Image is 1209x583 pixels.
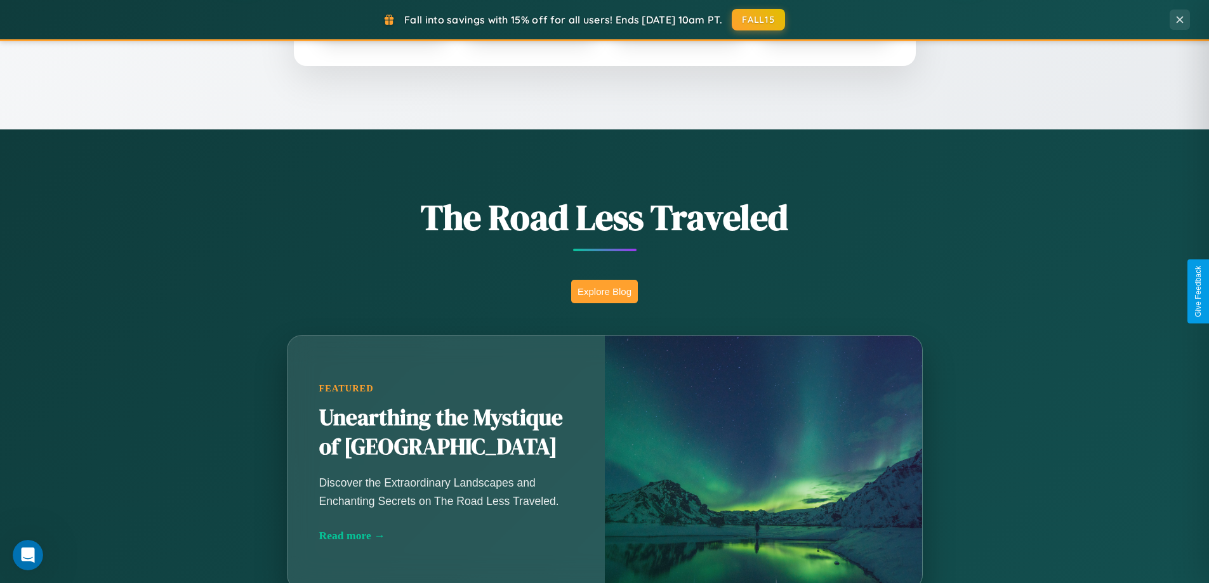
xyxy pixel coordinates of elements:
div: Featured [319,383,573,394]
h2: Unearthing the Mystique of [GEOGRAPHIC_DATA] [319,403,573,462]
span: Fall into savings with 15% off for all users! Ends [DATE] 10am PT. [404,13,722,26]
div: Give Feedback [1194,266,1203,317]
iframe: Intercom live chat [13,540,43,570]
p: Discover the Extraordinary Landscapes and Enchanting Secrets on The Road Less Traveled. [319,474,573,509]
button: Explore Blog [571,280,638,303]
h1: The Road Less Traveled [224,193,986,242]
button: FALL15 [732,9,785,30]
div: Read more → [319,529,573,542]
